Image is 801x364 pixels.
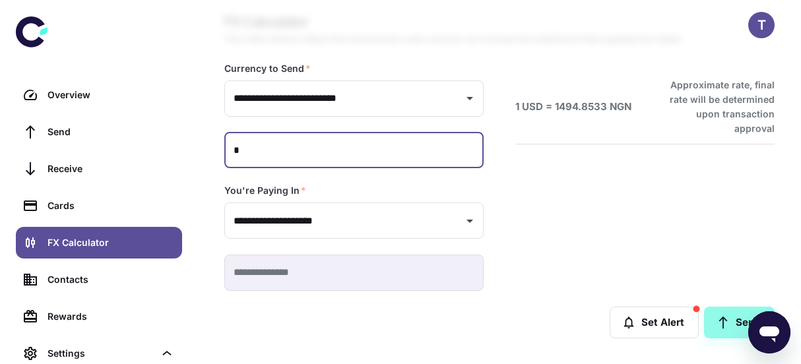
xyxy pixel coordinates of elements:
button: Open [461,89,479,107]
div: Rewards [48,309,174,324]
a: Cards [16,190,182,222]
label: Currency to Send [224,62,311,75]
a: Send [704,307,775,338]
div: FX Calculator [48,235,174,250]
a: Receive [16,153,182,185]
a: Send [16,116,182,148]
a: Rewards [16,301,182,332]
button: Set Alert [610,307,699,338]
div: Contacts [48,272,174,287]
div: Settings [48,346,154,361]
div: Overview [48,88,174,102]
div: Cards [48,198,174,213]
button: T [748,12,775,38]
h6: 1 USD = 1494.8533 NGN [515,100,631,115]
a: Contacts [16,264,182,295]
iframe: Button to launch messaging window [748,311,790,353]
div: Send [48,125,174,139]
label: You're Paying In [224,184,306,197]
div: Receive [48,162,174,176]
h6: Approximate rate, final rate will be determined upon transaction approval [658,78,775,136]
a: Overview [16,79,182,111]
a: FX Calculator [16,227,182,258]
button: Open [461,212,479,230]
